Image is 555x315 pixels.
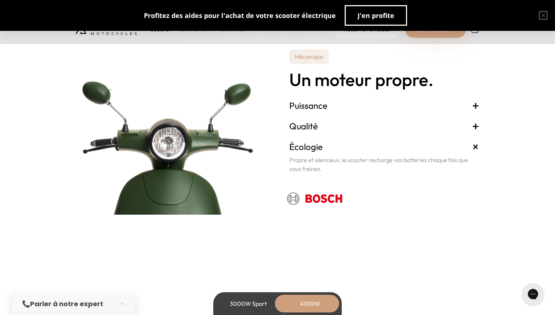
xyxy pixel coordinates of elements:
img: front-scooter.jpeg [76,49,266,215]
span: + [469,140,483,154]
h3: Écologie [289,141,479,153]
div: 3000W Sport [219,295,277,312]
img: Logo Bosch [280,183,350,213]
div: 4700W [280,295,339,312]
h3: Puissance [289,100,479,111]
p: Propre et silencieux, le scooter recharge vos batteries chaque fois que vous freinez. [289,155,479,173]
span: + [472,100,479,111]
h3: Qualité [289,120,479,132]
h2: Un moteur propre. [289,70,479,89]
p: Mécanique [289,49,329,64]
span: + [472,120,479,132]
iframe: Gorgias live chat messenger [518,280,548,308]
